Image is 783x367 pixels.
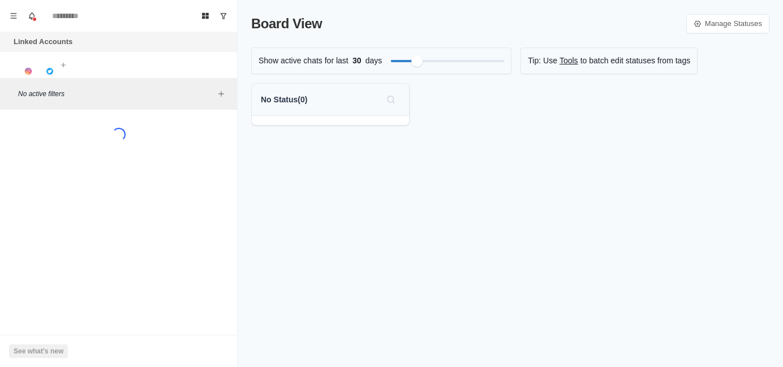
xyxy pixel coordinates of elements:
p: No Status ( 0 ) [261,94,307,106]
img: picture [46,68,53,75]
button: Search [382,90,400,109]
p: to batch edit statuses from tags [580,55,691,67]
button: Board View [196,7,214,25]
p: Tip: Use [528,55,557,67]
button: Add account [57,58,70,72]
button: Menu [5,7,23,25]
button: Add filters [214,87,228,101]
p: Show active chats for last [259,55,349,67]
div: Filter by activity days [411,55,423,67]
button: See what's new [9,344,68,358]
button: Show unread conversations [214,7,233,25]
p: Linked Accounts [14,36,72,48]
span: 30 [349,55,365,67]
button: Notifications [23,7,41,25]
a: Manage Statuses [686,14,769,33]
a: Tools [560,55,578,67]
img: picture [25,68,32,75]
p: No active filters [18,89,214,99]
p: Board View [251,14,322,34]
p: days [365,55,382,67]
